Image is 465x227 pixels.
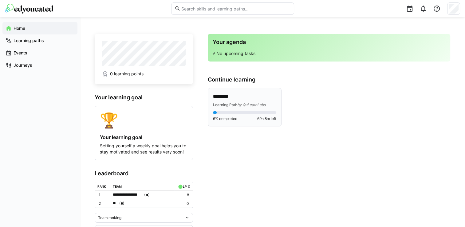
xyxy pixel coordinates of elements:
span: ( ) [144,192,149,198]
span: ( ) [119,200,124,207]
input: Search skills and learning paths… [180,6,290,11]
p: 8 [177,193,189,197]
p: 2 [99,201,108,206]
span: Learning Path [213,102,237,107]
p: Setting yourself a weekly goal helps you to stay motivated and see results very soon! [100,143,188,155]
div: LP [183,185,187,188]
span: 69h 8m left [257,116,276,121]
span: Team ranking [98,215,121,220]
div: Rank [97,185,106,188]
h3: Leaderboard [95,170,193,177]
span: 6% completed [213,116,237,121]
p: 0 [177,201,189,206]
h3: Your agenda [213,39,445,46]
span: by QuLearnLabs [237,102,266,107]
h4: Your learning goal [100,134,188,140]
span: 0 learning points [110,71,144,77]
p: √ No upcoming tasks [213,50,445,57]
a: ø [187,183,190,189]
h3: Continue learning [208,76,450,83]
p: 1 [99,193,108,197]
div: Team [113,185,122,188]
div: 🏆 [100,111,188,129]
h3: Your learning goal [95,94,193,101]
